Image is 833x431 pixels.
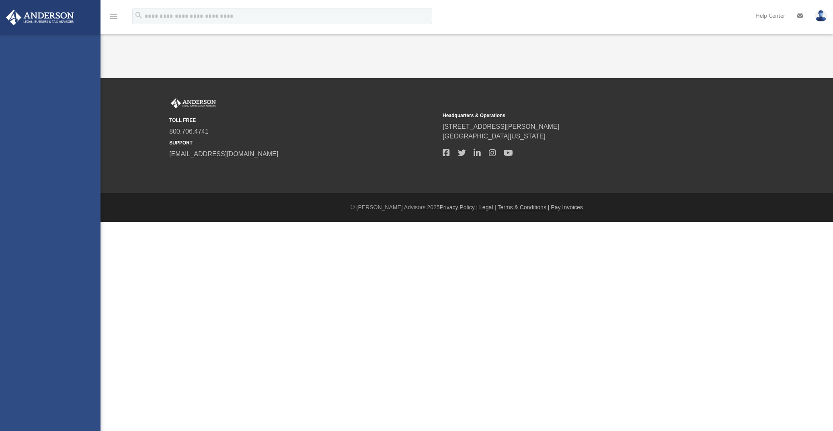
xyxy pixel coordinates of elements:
img: User Pic [815,10,827,22]
a: Legal | [479,204,496,210]
a: menu [109,15,118,21]
i: search [134,11,143,20]
a: [STREET_ADDRESS][PERSON_NAME] [443,123,559,130]
a: 800.706.4741 [169,128,209,135]
a: Terms & Conditions | [498,204,550,210]
small: SUPPORT [169,139,437,146]
img: Anderson Advisors Platinum Portal [4,10,76,25]
small: Headquarters & Operations [443,112,710,119]
a: Pay Invoices [551,204,583,210]
img: Anderson Advisors Platinum Portal [169,98,217,109]
small: TOLL FREE [169,117,437,124]
a: [GEOGRAPHIC_DATA][US_STATE] [443,133,546,140]
div: © [PERSON_NAME] Advisors 2025 [101,203,833,212]
i: menu [109,11,118,21]
a: [EMAIL_ADDRESS][DOMAIN_NAME] [169,151,278,157]
a: Privacy Policy | [440,204,478,210]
